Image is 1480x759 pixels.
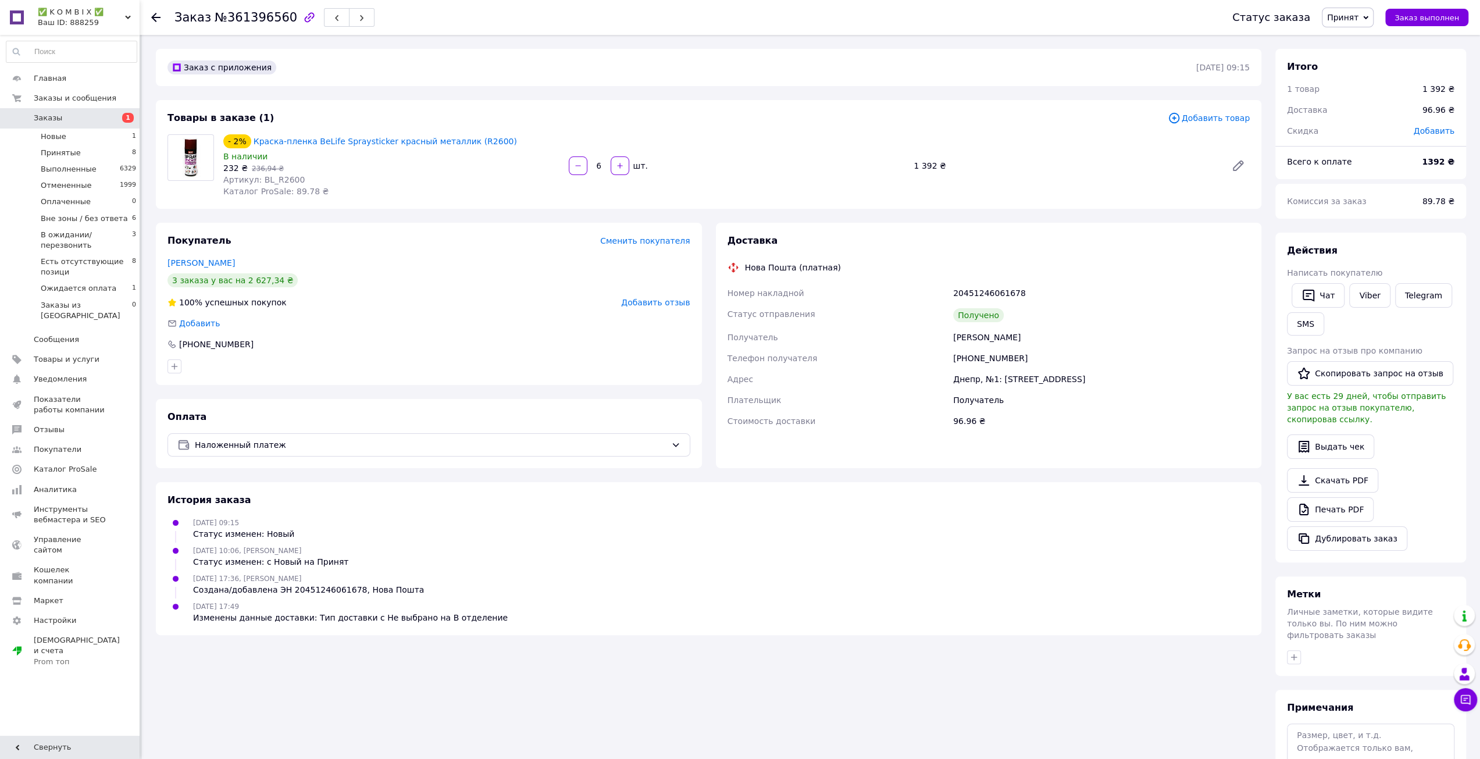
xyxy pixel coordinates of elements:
[727,375,753,384] span: Адрес
[1287,702,1353,713] span: Примечания
[34,565,108,586] span: Кошелек компании
[132,300,136,321] span: 0
[167,112,274,123] span: Товары в заказе (1)
[193,556,348,568] div: Статус изменен: с Новый на Принят
[223,163,248,173] span: 232 ₴
[1287,391,1446,424] span: У вас есть 29 дней, чтобы отправить запрос на отзыв покупателю, скопировав ссылку.
[1287,268,1382,277] span: Написать покупателю
[727,395,782,405] span: Плательщик
[951,411,1252,432] div: 96.96 ₴
[252,165,284,173] span: 236,94 ₴
[1395,283,1452,308] a: Telegram
[193,584,424,596] div: Создана/добавлена ЭН 20451246061678, Нова Пошта
[951,348,1252,369] div: [PHONE_NUMBER]
[951,283,1252,304] div: 20451246061678
[41,180,91,191] span: Отмененные
[120,164,136,174] span: 6329
[34,425,65,435] span: Отзывы
[727,288,804,298] span: Номер накладной
[151,12,161,23] div: Вернуться назад
[223,152,268,161] span: В наличии
[1287,197,1367,206] span: Комиссия за заказ
[1287,589,1321,600] span: Метки
[193,519,239,527] span: [DATE] 09:15
[34,596,63,606] span: Маркет
[34,93,116,104] span: Заказы и сообщения
[34,464,97,475] span: Каталог ProSale
[41,164,97,174] span: Выполненные
[34,635,120,667] span: [DEMOGRAPHIC_DATA] и счета
[167,411,206,422] span: Оплата
[193,575,301,583] span: [DATE] 17:36, [PERSON_NAME]
[742,262,844,273] div: Нова Пошта (платная)
[1168,112,1250,124] span: Добавить товар
[621,298,690,307] span: Добавить отзыв
[168,138,213,177] img: Краска-пленка BeLife Spraysticker красный металлик (R2600)
[1287,312,1324,336] button: SMS
[34,444,81,455] span: Покупатели
[223,134,251,148] div: - 2%
[6,41,137,62] input: Поиск
[167,494,251,505] span: История заказа
[1287,468,1378,493] a: Скачать PDF
[630,160,649,172] div: шт.
[132,131,136,142] span: 1
[1422,197,1454,206] span: 89.78 ₴
[1292,283,1345,308] button: Чат
[223,175,305,184] span: Артикул: BL_R2600
[34,334,79,345] span: Сообщения
[193,612,508,623] div: Изменены данные доставки: Тип доставки с Не выбрано на В отделение
[1287,497,1374,522] a: Печать PDF
[120,180,136,191] span: 1999
[193,603,239,611] span: [DATE] 17:49
[167,297,287,308] div: успешных покупок
[1287,61,1318,72] span: Итого
[1287,361,1453,386] button: Скопировать запрос на отзыв
[1232,12,1310,23] div: Статус заказа
[1415,97,1461,123] div: 96.96 ₴
[1287,526,1407,551] button: Дублировать заказ
[41,283,116,294] span: Ожидается оплата
[34,484,77,495] span: Аналитика
[1287,607,1433,640] span: Личные заметки, которые видите только вы. По ним можно фильтровать заказы
[167,60,276,74] div: Заказ с приложения
[727,354,818,363] span: Телефон получателя
[215,10,297,24] span: №361396560
[34,615,76,626] span: Настройки
[179,319,220,328] span: Добавить
[41,197,91,207] span: Оплаченные
[1395,13,1459,22] span: Заказ выполнен
[132,148,136,158] span: 8
[41,131,66,142] span: Новые
[727,416,816,426] span: Стоимость доставки
[122,113,134,123] span: 1
[38,7,125,17] span: ✅ K O M B I X ✅
[38,17,140,28] div: Ваш ID: 888259
[132,230,136,251] span: 3
[953,308,1004,322] div: Получено
[178,338,255,350] div: [PHONE_NUMBER]
[1226,154,1250,177] a: Редактировать
[132,283,136,294] span: 1
[34,354,99,365] span: Товары и услуги
[1349,283,1390,308] a: Viber
[727,235,778,246] span: Доставка
[132,256,136,277] span: 8
[193,528,294,540] div: Статус изменен: Новый
[1196,63,1250,72] time: [DATE] 09:15
[34,374,87,384] span: Уведомления
[34,73,66,84] span: Главная
[1287,434,1374,459] button: Выдать чек
[132,197,136,207] span: 0
[951,390,1252,411] div: Получатель
[1287,105,1327,115] span: Доставка
[1287,84,1319,94] span: 1 товар
[727,309,815,319] span: Статус отправления
[41,300,132,321] span: Заказы из [GEOGRAPHIC_DATA]
[1287,346,1422,355] span: Запрос на отзыв про компанию
[34,113,62,123] span: Заказы
[174,10,211,24] span: Заказ
[167,235,231,246] span: Покупатель
[41,256,132,277] span: Есть отсутствующие позици
[34,394,108,415] span: Показатели работы компании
